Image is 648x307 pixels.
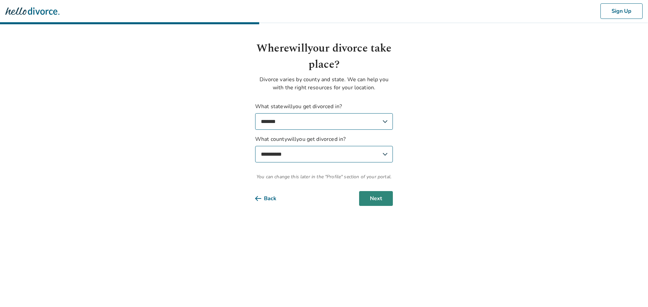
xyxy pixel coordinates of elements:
[600,3,643,19] button: Sign Up
[255,102,393,130] label: What state will you get divorced in?
[255,40,393,73] h1: Where will your divorce take place?
[255,113,393,130] select: What statewillyou get divorced in?
[255,191,287,206] button: Back
[5,4,59,18] img: Hello Divorce Logo
[255,146,393,162] select: What countywillyou get divorced in?
[359,191,393,206] button: Next
[255,135,393,162] label: What county will you get divorced in?
[614,275,648,307] iframe: Chat Widget
[255,75,393,92] p: Divorce varies by county and state. We can help you with the right resources for your location.
[255,173,393,180] span: You can change this later in the "Profile" section of your portal.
